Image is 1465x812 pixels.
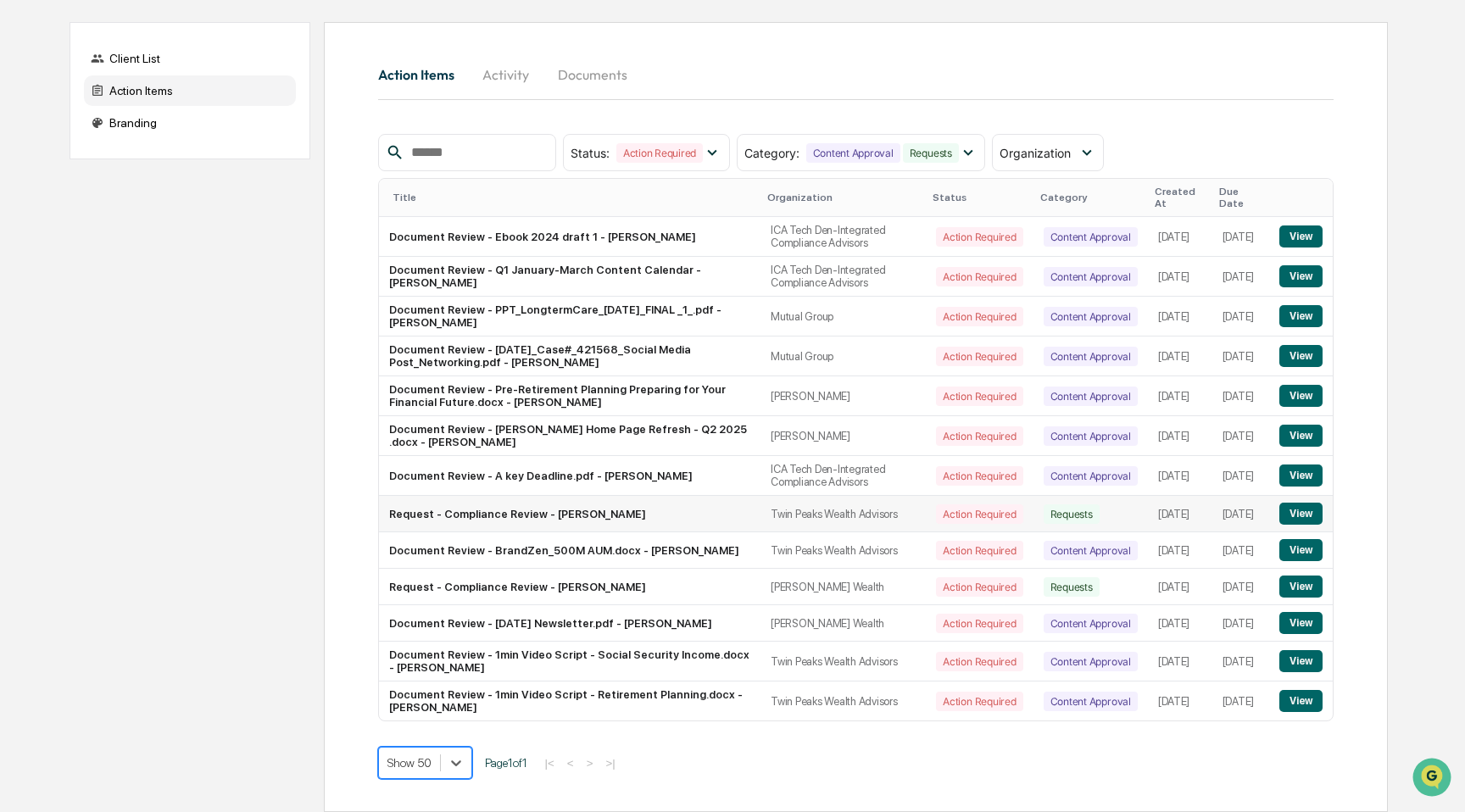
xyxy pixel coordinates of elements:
div: Action Required [936,267,1022,286]
iframe: Open customer support [1411,756,1457,802]
button: >| [600,756,620,770]
div: 🔎 [17,247,31,261]
button: < [562,756,579,770]
div: Title [393,192,755,203]
td: [DATE] [1212,217,1270,257]
button: View [1279,503,1323,525]
td: [DATE] [1212,297,1270,336]
div: Content Approval [806,143,900,163]
td: [DATE] [1148,217,1212,257]
div: Action Required [936,347,1022,366]
td: ICA Tech Den-Integrated Compliance Advisors [760,257,926,297]
td: Document Review - PPT_LongtermCare_[DATE]_FINAL _1_.pdf - [PERSON_NAME] [379,297,761,336]
button: > [582,756,599,770]
span: Pylon [169,287,205,300]
div: Action Required [936,577,1022,597]
td: Document Review - Q1 January-March Content Calendar - [PERSON_NAME] [379,257,761,297]
div: Content Approval [1044,614,1138,633]
td: Document Review - [DATE]_Case#_421568_Social Media Post_Networking.pdf - [PERSON_NAME] [379,336,761,376]
td: Document Review - BrandZen_500M AUM.docx - [PERSON_NAME] [379,532,761,569]
td: Document Review - [DATE] Newsletter.pdf - [PERSON_NAME] [379,605,761,642]
td: [DATE] [1212,605,1270,642]
div: Action Required [936,227,1022,247]
td: [DATE] [1212,681,1270,720]
td: [PERSON_NAME] Wealth [760,569,926,605]
button: View [1279,576,1323,598]
input: Clear [44,77,280,95]
button: Start new chat [288,135,309,155]
button: View [1279,464,1323,487]
td: [DATE] [1148,297,1212,336]
td: [DATE] [1148,257,1212,297]
td: [DATE] [1212,642,1270,681]
span: Preclearance [34,214,109,231]
div: Action Required [936,692,1022,711]
div: Due Date [1219,186,1263,209]
td: [DATE] [1212,416,1270,456]
div: Action Required [936,466,1022,486]
button: View [1279,539,1323,561]
span: Organization [1000,146,1071,160]
td: Request - Compliance Review - [PERSON_NAME] [379,496,761,532]
span: Page 1 of 1 [485,756,527,770]
button: View [1279,385,1323,407]
img: 1746055101610-c473b297-6a78-478c-a979-82029cc54cd1 [17,130,47,160]
div: Client List [84,43,296,74]
div: Content Approval [1044,227,1138,247]
td: Twin Peaks Wealth Advisors [760,681,926,720]
p: How can we help? [17,36,309,63]
button: Activity [468,54,544,95]
td: [DATE] [1148,532,1212,569]
td: Document Review - Ebook 2024 draft 1 - [PERSON_NAME] [379,217,761,257]
td: Document Review - [PERSON_NAME] Home Page Refresh - Q2 2025 .docx - [PERSON_NAME] [379,416,761,456]
button: Documents [544,54,641,95]
td: [DATE] [1212,496,1270,532]
td: [DATE] [1212,569,1270,605]
span: Status : [571,146,610,160]
div: Created At [1155,186,1206,209]
div: Content Approval [1044,692,1138,711]
div: Organization [767,192,919,203]
div: Requests [1044,577,1100,597]
td: Mutual Group [760,336,926,376]
div: Branding [84,108,296,138]
td: Twin Peaks Wealth Advisors [760,532,926,569]
td: [PERSON_NAME] [760,416,926,456]
td: [DATE] [1212,532,1270,569]
button: View [1279,305,1323,327]
span: Category : [744,146,799,160]
button: View [1279,265,1323,287]
div: Action Required [936,541,1022,560]
div: Category [1040,192,1141,203]
div: Action Required [936,387,1022,406]
td: [DATE] [1148,336,1212,376]
div: Content Approval [1044,652,1138,671]
td: [DATE] [1148,569,1212,605]
div: Action Required [936,426,1022,446]
td: [DATE] [1148,605,1212,642]
td: [DATE] [1212,456,1270,496]
td: Twin Peaks Wealth Advisors [760,642,926,681]
button: View [1279,345,1323,367]
div: Requests [903,143,959,163]
td: Request - Compliance Review - [PERSON_NAME] [379,569,761,605]
div: Content Approval [1044,387,1138,406]
div: 🖐️ [17,215,31,229]
div: Action Required [616,143,703,163]
div: 🗄️ [123,215,136,229]
a: Powered byPylon [120,286,205,300]
a: 🗄️Attestations [116,207,217,237]
td: [DATE] [1148,642,1212,681]
td: ICA Tech Den-Integrated Compliance Advisors [760,456,926,496]
td: [DATE] [1212,376,1270,416]
div: Action Required [936,614,1022,633]
div: Content Approval [1044,307,1138,326]
div: Action Required [936,504,1022,524]
div: Content Approval [1044,541,1138,560]
td: [DATE] [1148,416,1212,456]
td: [DATE] [1148,376,1212,416]
div: Content Approval [1044,426,1138,446]
td: Document Review - 1min Video Script - Retirement Planning.docx - [PERSON_NAME] [379,681,761,720]
div: Action Required [936,307,1022,326]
